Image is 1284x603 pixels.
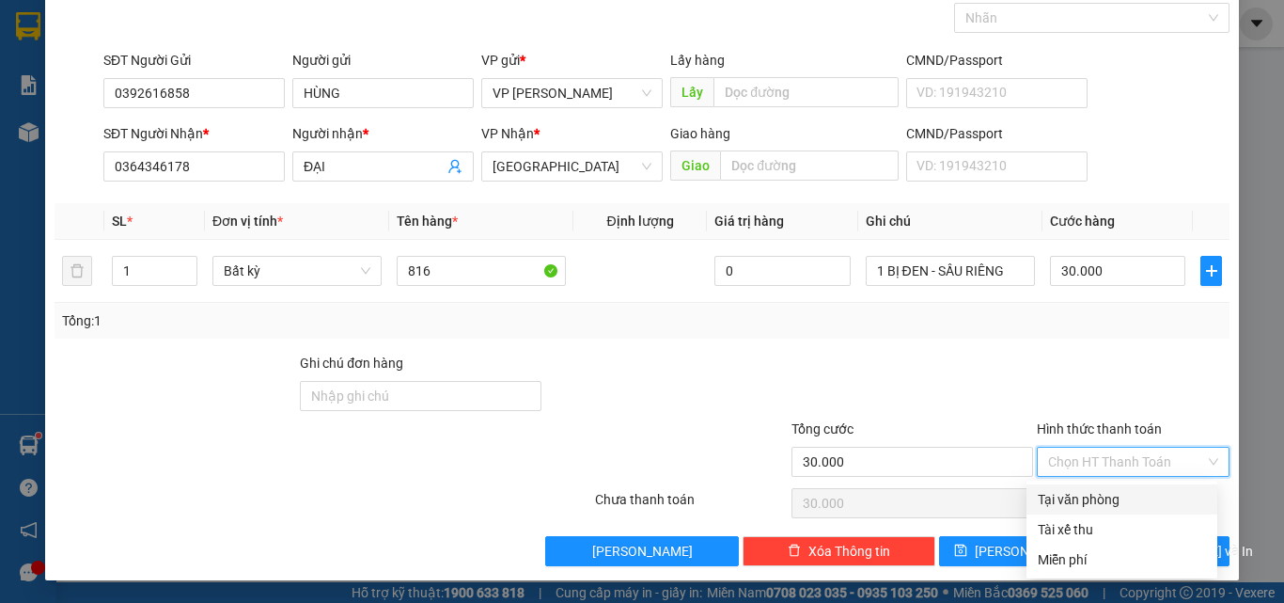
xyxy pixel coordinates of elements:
[112,214,127,229] span: SL
[954,544,967,559] span: save
[397,256,566,286] input: VD: Bàn, Ghế
[714,256,850,286] input: 0
[592,541,693,562] span: [PERSON_NAME]
[1050,214,1115,229] span: Cước hàng
[300,381,541,411] input: Ghi chú đơn hàng
[1037,421,1162,436] label: Hình thức thanh toán
[1200,256,1222,286] button: plus
[108,69,123,84] span: phone
[1038,549,1206,570] div: Miễn phí
[808,541,890,562] span: Xóa Thông tin
[545,536,738,566] button: [PERSON_NAME]
[791,421,853,436] span: Tổng cước
[866,256,1035,286] input: Ghi Chú
[1038,519,1206,540] div: Tài xế thu
[8,118,313,149] b: GỬI : VP [PERSON_NAME]
[292,123,474,144] div: Người nhận
[939,536,1083,566] button: save[PERSON_NAME]
[713,77,899,107] input: Dọc đường
[397,214,458,229] span: Tên hàng
[720,151,899,181] input: Dọc đường
[670,77,713,107] span: Lấy
[743,536,935,566] button: deleteXóa Thông tin
[493,152,651,181] span: Sài Gòn
[670,126,730,141] span: Giao hàng
[8,41,358,65] li: 01 [PERSON_NAME]
[62,256,92,286] button: delete
[224,257,370,285] span: Bất kỳ
[481,126,534,141] span: VP Nhận
[8,8,102,103] img: logo.jpg
[593,489,790,522] div: Chưa thanh toán
[292,50,474,71] div: Người gửi
[103,50,285,71] div: SĐT Người Gửi
[1086,536,1229,566] button: printer[PERSON_NAME] và In
[212,214,283,229] span: Đơn vị tính
[670,151,720,181] span: Giao
[1038,489,1206,510] div: Tại văn phòng
[975,541,1075,562] span: [PERSON_NAME]
[481,50,663,71] div: VP gửi
[858,203,1042,240] th: Ghi chú
[447,159,462,174] span: user-add
[108,45,123,60] span: environment
[906,123,1088,144] div: CMND/Passport
[103,123,285,144] div: SĐT Người Nhận
[906,50,1088,71] div: CMND/Passport
[606,214,673,229] span: Định lượng
[493,79,651,107] span: VP Phan Rí
[300,356,403,371] label: Ghi chú đơn hàng
[670,53,725,68] span: Lấy hàng
[1201,263,1221,278] span: plus
[62,310,497,331] div: Tổng: 1
[108,12,266,36] b: [PERSON_NAME]
[788,544,801,559] span: delete
[8,65,358,88] li: 02523854854
[714,214,784,229] span: Giá trị hàng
